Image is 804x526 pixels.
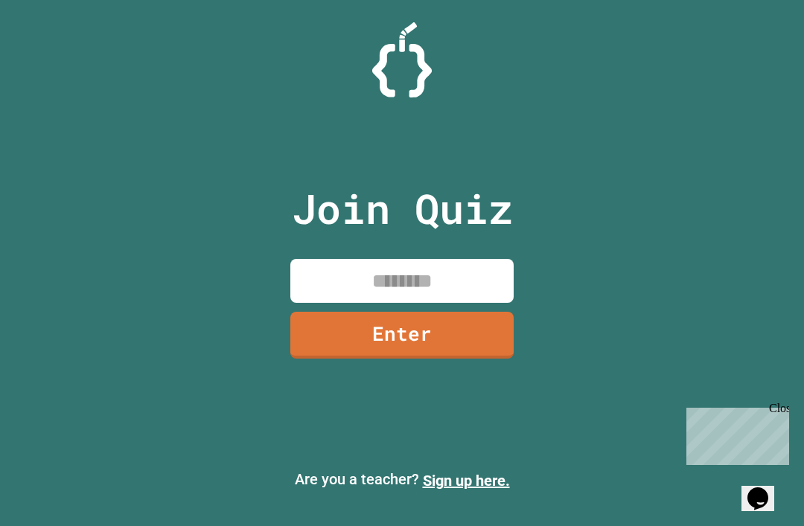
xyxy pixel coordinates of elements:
p: Are you a teacher? [12,468,792,492]
p: Join Quiz [292,178,513,240]
iframe: chat widget [741,466,789,511]
a: Sign up here. [423,472,510,490]
div: Chat with us now!Close [6,6,103,94]
img: Logo.svg [372,22,432,97]
iframe: chat widget [680,402,789,465]
a: Enter [290,312,514,359]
